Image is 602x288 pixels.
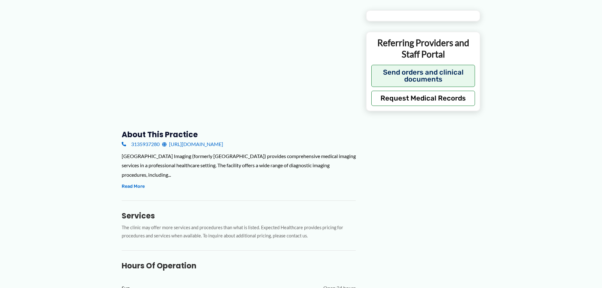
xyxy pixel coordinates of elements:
[371,65,475,87] button: Send orders and clinical documents
[122,261,356,271] h3: Hours of Operation
[122,151,356,180] div: [GEOGRAPHIC_DATA] Imaging (formerly [GEOGRAPHIC_DATA]) provides comprehensive medical imaging ser...
[122,130,356,139] h3: About this practice
[371,37,475,60] p: Referring Providers and Staff Portal
[371,91,475,106] button: Request Medical Records
[162,139,223,149] a: [URL][DOMAIN_NAME]
[122,211,356,221] h3: Services
[122,183,145,190] button: Read More
[122,224,356,241] p: The clinic may offer more services and procedures than what is listed. Expected Healthcare provid...
[122,139,160,149] a: 3135937280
